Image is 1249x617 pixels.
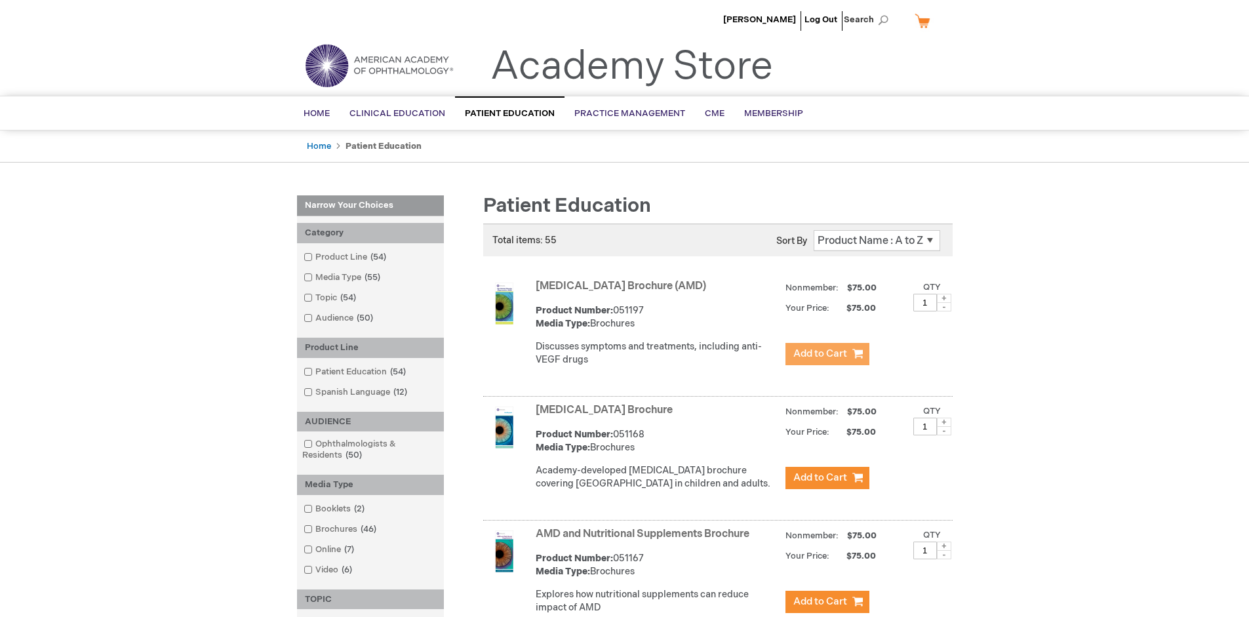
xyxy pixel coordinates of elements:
strong: Nonmember: [785,404,839,420]
span: Add to Cart [793,348,847,360]
strong: Media Type: [536,566,590,577]
a: [MEDICAL_DATA] Brochure [536,404,673,416]
button: Add to Cart [785,467,869,489]
strong: Product Number: [536,305,613,316]
span: Practice Management [574,108,685,119]
a: Academy Store [490,43,773,90]
input: Qty [913,418,937,435]
strong: Product Number: [536,553,613,564]
a: Media Type55 [300,271,386,284]
a: Audience50 [300,312,378,325]
span: 54 [337,292,359,303]
span: 55 [361,272,384,283]
div: 051197 Brochures [536,304,779,330]
button: Add to Cart [785,591,869,613]
span: 7 [341,544,357,555]
span: 54 [387,367,409,377]
input: Qty [913,542,937,559]
img: Amblyopia Brochure [483,407,525,448]
a: [MEDICAL_DATA] Brochure (AMD) [536,280,706,292]
input: Qty [913,294,937,311]
span: $75.00 [831,303,878,313]
p: Academy-developed [MEDICAL_DATA] brochure covering [GEOGRAPHIC_DATA] in children and adults. [536,464,779,490]
a: Topic54 [300,292,361,304]
span: $75.00 [831,427,878,437]
span: Add to Cart [793,471,847,484]
span: $75.00 [845,530,879,541]
p: Explores how nutritional supplements can reduce impact of AMD [536,588,779,614]
a: Home [307,141,331,151]
span: Home [304,108,330,119]
span: Search [844,7,894,33]
label: Qty [923,282,941,292]
span: 50 [342,450,365,460]
span: 50 [353,313,376,323]
span: Total items: 55 [492,235,557,246]
a: Log Out [804,14,837,25]
a: Brochures46 [300,523,382,536]
div: TOPIC [297,589,444,610]
label: Qty [923,406,941,416]
strong: Product Number: [536,429,613,440]
div: AUDIENCE [297,412,444,432]
strong: Nonmember: [785,528,839,544]
span: $75.00 [845,407,879,417]
label: Qty [923,530,941,540]
button: Add to Cart [785,343,869,365]
a: Ophthalmologists & Residents50 [300,438,441,462]
img: AMD and Nutritional Supplements Brochure [483,530,525,572]
span: Add to Cart [793,595,847,608]
a: Patient Education54 [300,366,411,378]
strong: Your Price: [785,303,829,313]
strong: Nonmember: [785,280,839,296]
span: 2 [351,504,368,514]
strong: Your Price: [785,551,829,561]
a: Booklets2 [300,503,370,515]
span: $75.00 [831,551,878,561]
a: Video6 [300,564,357,576]
a: Online7 [300,544,359,556]
strong: Narrow Your Choices [297,195,444,216]
span: 54 [367,252,389,262]
div: 051168 Brochures [536,428,779,454]
a: AMD and Nutritional Supplements Brochure [536,528,749,540]
span: 12 [390,387,410,397]
strong: Patient Education [346,141,422,151]
span: Patient Education [465,108,555,119]
span: 6 [338,565,355,575]
p: Discusses symptoms and treatments, including anti-VEGF drugs [536,340,779,367]
a: [PERSON_NAME] [723,14,796,25]
div: Product Line [297,338,444,358]
span: Patient Education [483,194,651,218]
span: $75.00 [845,283,879,293]
strong: Your Price: [785,427,829,437]
span: CME [705,108,724,119]
span: Clinical Education [349,108,445,119]
div: 051167 Brochures [536,552,779,578]
span: 46 [357,524,380,534]
label: Sort By [776,235,807,247]
span: Membership [744,108,803,119]
a: Product Line54 [300,251,391,264]
strong: Media Type: [536,442,590,453]
div: Media Type [297,475,444,495]
strong: Media Type: [536,318,590,329]
img: Age-Related Macular Degeneration Brochure (AMD) [483,283,525,325]
div: Category [297,223,444,243]
a: Spanish Language12 [300,386,412,399]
